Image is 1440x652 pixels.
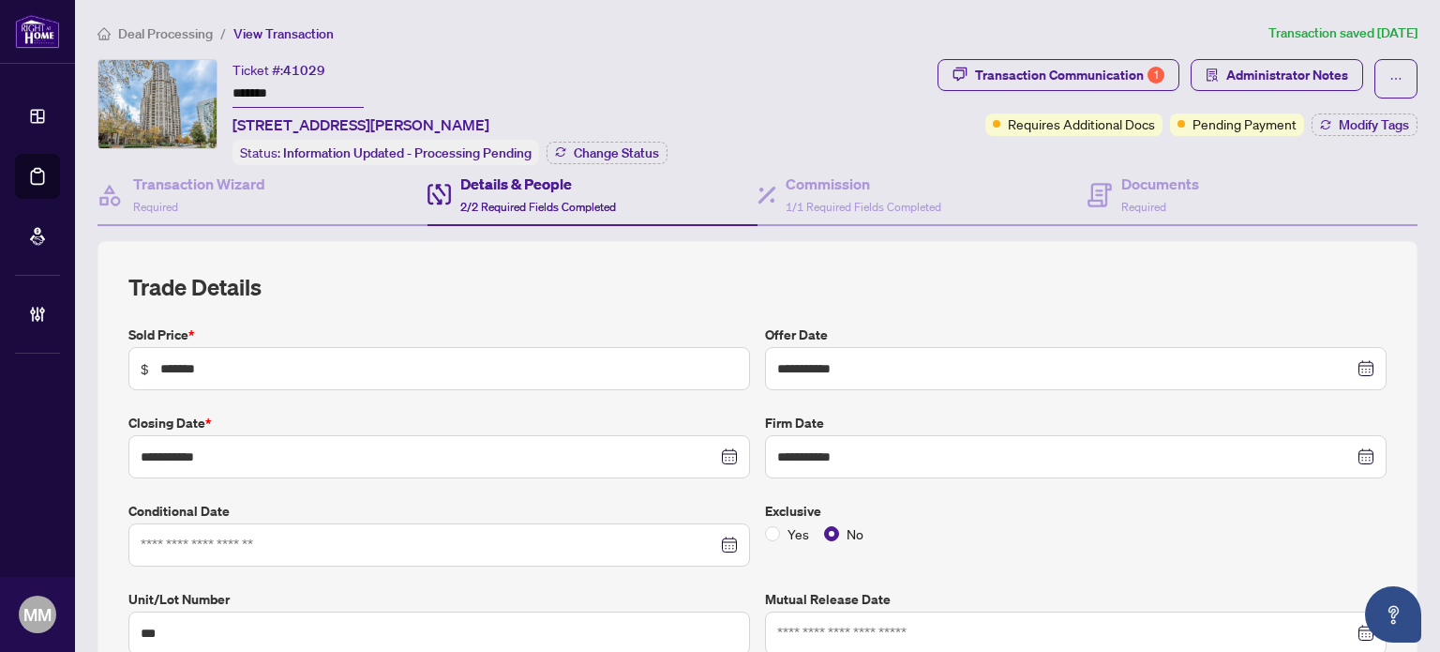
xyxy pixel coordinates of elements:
span: Required [133,200,178,214]
label: Sold Price [128,325,750,345]
span: Deal Processing [118,25,213,42]
button: Modify Tags [1312,114,1417,136]
img: IMG-C12218678_1.jpg [98,60,217,148]
button: Change Status [547,142,667,164]
h2: Trade Details [128,272,1387,302]
button: Transaction Communication1 [937,59,1179,91]
span: MM [23,601,52,628]
span: [STREET_ADDRESS][PERSON_NAME] [232,114,489,136]
span: 41029 [283,62,325,79]
span: View Transaction [233,25,334,42]
div: Status: [232,140,539,165]
article: Transaction saved [DATE] [1268,23,1417,44]
span: home [97,27,111,40]
span: 1/1 Required Fields Completed [786,200,941,214]
span: No [839,523,871,544]
label: Conditional Date [128,501,750,522]
span: Pending Payment [1192,114,1297,134]
span: Change Status [574,146,659,159]
button: Administrator Notes [1191,59,1363,91]
span: Information Updated - Processing Pending [283,144,532,161]
div: Transaction Communication [975,60,1164,90]
label: Mutual Release Date [765,589,1387,610]
div: 1 [1147,67,1164,83]
span: Required [1121,200,1166,214]
span: Modify Tags [1339,118,1409,131]
h4: Transaction Wizard [133,173,265,195]
h4: Details & People [460,173,616,195]
span: Requires Additional Docs [1008,114,1155,134]
label: Offer Date [765,325,1387,345]
img: logo [15,14,60,49]
span: solution [1206,68,1219,82]
span: ellipsis [1389,72,1402,85]
span: Yes [780,523,817,544]
span: $ [141,358,149,379]
li: / [220,23,226,44]
h4: Documents [1121,173,1199,195]
label: Exclusive [765,501,1387,522]
h4: Commission [786,173,941,195]
label: Unit/Lot Number [128,589,750,610]
span: 2/2 Required Fields Completed [460,200,616,214]
div: Ticket #: [232,59,325,81]
label: Firm Date [765,413,1387,433]
button: Open asap [1365,586,1421,643]
span: Administrator Notes [1226,60,1348,90]
label: Closing Date [128,413,750,433]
